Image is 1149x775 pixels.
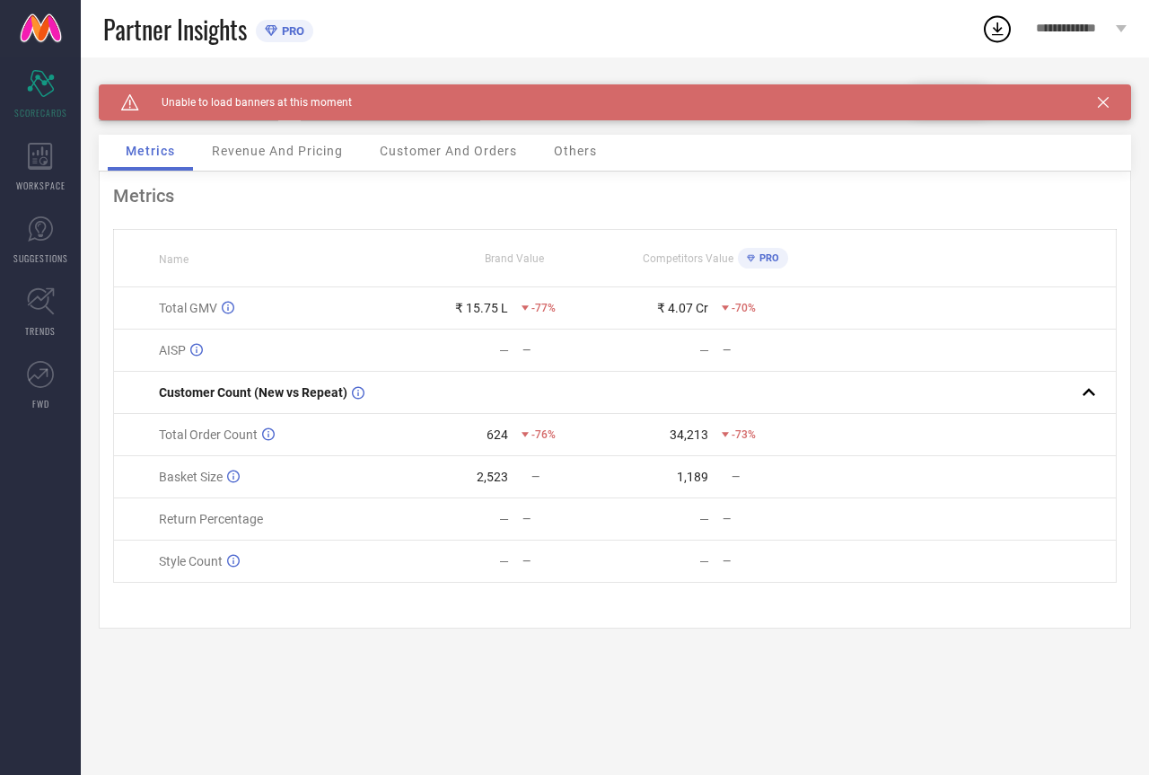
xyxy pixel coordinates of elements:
[499,512,509,526] div: —
[159,512,263,526] span: Return Percentage
[723,555,814,568] div: —
[981,13,1013,45] div: Open download list
[677,470,708,484] div: 1,189
[699,343,709,357] div: —
[643,252,733,265] span: Competitors Value
[159,554,223,568] span: Style Count
[99,84,278,97] div: Brand
[755,252,779,264] span: PRO
[277,24,304,38] span: PRO
[499,554,509,568] div: —
[522,555,614,568] div: —
[522,513,614,525] div: —
[554,144,597,158] span: Others
[499,343,509,357] div: —
[732,471,740,483] span: —
[159,470,223,484] span: Basket Size
[699,554,709,568] div: —
[670,427,708,442] div: 34,213
[455,301,508,315] div: ₹ 15.75 L
[159,343,186,357] span: AISP
[113,185,1117,207] div: Metrics
[25,324,56,338] span: TRENDS
[103,11,247,48] span: Partner Insights
[13,251,68,265] span: SUGGESTIONS
[159,427,258,442] span: Total Order Count
[32,397,49,410] span: FWD
[522,344,614,357] div: —
[16,179,66,192] span: WORKSPACE
[723,513,814,525] div: —
[14,106,67,119] span: SCORECARDS
[126,144,175,158] span: Metrics
[723,344,814,357] div: —
[159,301,217,315] span: Total GMV
[657,301,708,315] div: ₹ 4.07 Cr
[531,471,539,483] span: —
[212,144,343,158] span: Revenue And Pricing
[732,428,756,441] span: -73%
[487,427,508,442] div: 624
[477,470,508,484] div: 2,523
[531,428,556,441] span: -76%
[732,302,756,314] span: -70%
[485,252,544,265] span: Brand Value
[159,253,189,266] span: Name
[699,512,709,526] div: —
[380,144,517,158] span: Customer And Orders
[531,302,556,314] span: -77%
[159,385,347,400] span: Customer Count (New vs Repeat)
[139,96,352,109] span: Unable to load banners at this moment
